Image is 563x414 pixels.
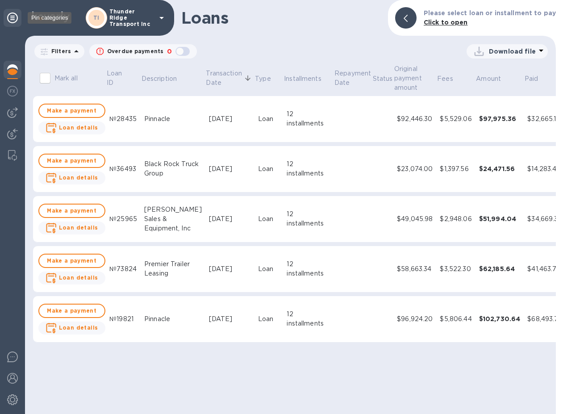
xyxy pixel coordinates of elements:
[479,114,521,123] div: $97,975.36
[89,44,197,59] button: Overdue payments0
[527,264,562,274] div: $41,463.76
[107,69,128,88] p: Loan ID
[32,12,70,22] img: Logo
[258,164,280,174] div: Loan
[397,314,433,324] div: $96,924.20
[440,164,471,174] div: $1,397.56
[255,74,271,84] p: Type
[59,124,98,131] b: Loan details
[167,47,172,56] p: 0
[527,114,562,124] div: $32,665.12
[46,155,97,166] span: Make a payment
[144,314,202,324] div: Pinnacle
[527,214,562,224] div: $34,669.36
[440,264,471,274] div: $3,522.30
[206,69,253,88] span: Transaction Date
[437,74,465,84] span: Fees
[142,74,177,84] p: Description
[287,159,330,178] div: 12 installments
[394,64,436,92] span: Original payment amount
[109,114,137,124] div: №28435
[38,222,105,234] button: Loan details
[93,14,100,21] b: TI
[525,74,550,84] span: Paid
[54,74,78,83] p: Mark all
[209,264,251,274] div: [DATE]
[38,272,105,284] button: Loan details
[7,86,18,96] img: Foreign exchange
[440,214,471,224] div: $2,948.06
[258,114,280,124] div: Loan
[397,164,433,174] div: $23,074.00
[38,254,105,268] button: Make a payment
[527,164,562,174] div: $14,283.41
[258,314,280,324] div: Loan
[46,305,97,316] span: Make a payment
[209,114,251,124] div: [DATE]
[107,69,140,88] span: Loan ID
[424,9,556,17] b: Please select loan or installment to pay
[59,274,98,281] b: Loan details
[397,114,433,124] div: $92,446.30
[258,214,280,224] div: Loan
[424,19,468,26] b: Click to open
[209,314,251,324] div: [DATE]
[394,64,424,92] p: Original payment amount
[479,214,521,223] div: $51,994.04
[334,69,371,88] p: Repayment Date
[109,264,137,274] div: №73824
[181,8,381,27] h1: Loans
[38,322,105,335] button: Loan details
[38,304,105,318] button: Make a payment
[144,114,202,124] div: Pinnacle
[109,214,137,224] div: №25965
[59,224,98,231] b: Loan details
[59,174,98,181] b: Loan details
[287,209,330,228] div: 12 installments
[476,74,501,84] p: Amount
[287,309,330,328] div: 12 installments
[284,74,321,84] p: Installments
[38,121,105,134] button: Loan details
[46,205,97,216] span: Make a payment
[38,154,105,168] button: Make a payment
[527,314,562,324] div: $68,493.76
[46,105,97,116] span: Make a payment
[109,314,137,324] div: №19821
[440,314,471,324] div: $5,806.44
[525,74,538,84] p: Paid
[144,259,202,278] div: Premier Trailer Leasing
[255,74,283,84] span: Type
[440,114,471,124] div: $5,529.06
[59,324,98,331] b: Loan details
[397,214,433,224] div: $49,045.98
[109,8,154,27] p: Thunder Ridge Transport Inc
[38,204,105,218] button: Make a payment
[107,47,163,55] p: Overdue payments
[479,264,521,273] div: $62,185.64
[479,314,521,323] div: $102,730.64
[489,47,536,56] p: Download file
[209,214,251,224] div: [DATE]
[48,47,71,55] p: Filters
[284,74,333,84] span: Installments
[209,164,251,174] div: [DATE]
[479,164,521,173] div: $24,471.56
[38,104,105,118] button: Make a payment
[287,109,330,128] div: 12 installments
[206,69,242,88] p: Transaction Date
[144,159,202,178] div: Black Rock Truck Group
[46,255,97,266] span: Make a payment
[258,264,280,274] div: Loan
[397,264,433,274] div: $58,663.34
[437,74,453,84] p: Fees
[373,74,393,84] p: Status
[38,171,105,184] button: Loan details
[109,164,137,174] div: №36493
[144,205,202,233] div: [PERSON_NAME] Sales & Equipment, Inc
[476,74,513,84] span: Amount
[142,74,188,84] span: Description
[287,259,330,278] div: 12 installments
